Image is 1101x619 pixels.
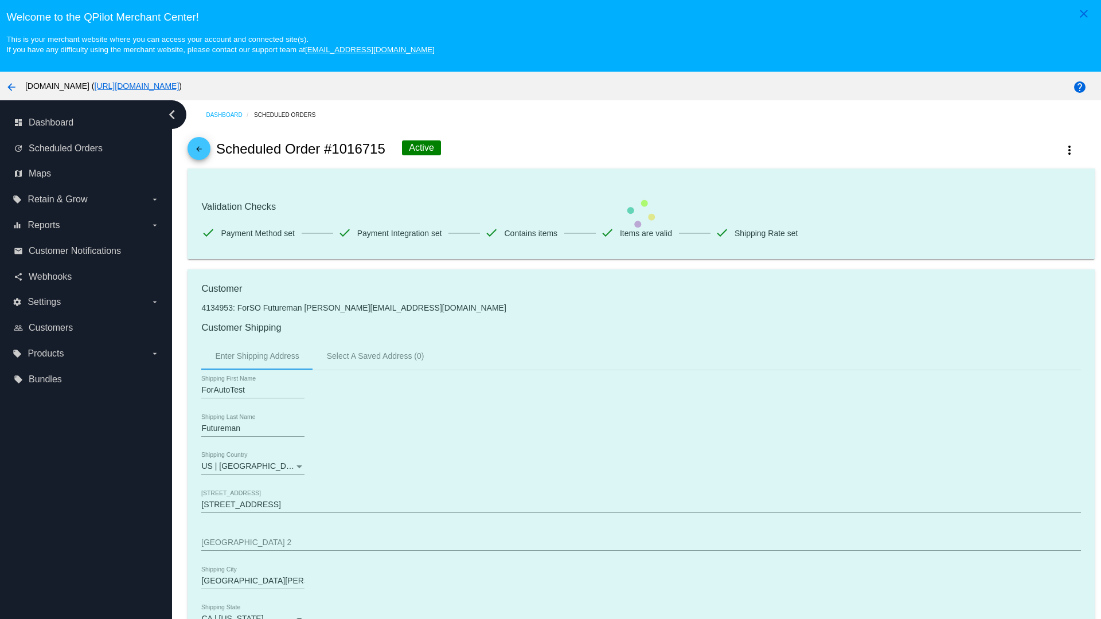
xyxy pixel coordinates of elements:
[13,221,22,230] i: equalizer
[29,272,72,282] span: Webhooks
[29,117,73,128] span: Dashboard
[14,242,159,260] a: email Customer Notifications
[25,81,182,91] span: [DOMAIN_NAME] ( )
[29,169,51,179] span: Maps
[1073,80,1087,94] mat-icon: help
[14,169,23,178] i: map
[14,139,159,158] a: update Scheduled Orders
[28,297,61,307] span: Settings
[13,195,22,204] i: local_offer
[14,268,159,286] a: share Webhooks
[150,349,159,358] i: arrow_drop_down
[305,45,435,54] a: [EMAIL_ADDRESS][DOMAIN_NAME]
[14,323,23,332] i: people_outline
[14,375,23,384] i: local_offer
[13,297,22,307] i: settings
[206,106,254,124] a: Dashboard
[192,145,206,159] mat-icon: arrow_back
[216,141,385,157] h2: Scheduled Order #1016715
[150,297,159,307] i: arrow_drop_down
[29,246,121,256] span: Customer Notifications
[13,349,22,358] i: local_offer
[1063,143,1076,157] mat-icon: more_vert
[254,106,326,124] a: Scheduled Orders
[14,370,159,389] a: local_offer Bundles
[1077,7,1091,21] mat-icon: close
[14,272,23,281] i: share
[14,164,159,183] a: map Maps
[6,35,434,54] small: This is your merchant website where you can access your account and connected site(s). If you hav...
[150,195,159,204] i: arrow_drop_down
[14,246,23,256] i: email
[14,319,159,337] a: people_outline Customers
[402,140,441,155] div: Active
[6,11,1094,23] h3: Welcome to the QPilot Merchant Center!
[28,220,60,230] span: Reports
[29,323,73,333] span: Customers
[14,118,23,127] i: dashboard
[94,81,179,91] a: [URL][DOMAIN_NAME]
[14,113,159,132] a: dashboard Dashboard
[163,105,181,124] i: chevron_left
[14,144,23,153] i: update
[5,80,18,94] mat-icon: arrow_back
[29,374,62,385] span: Bundles
[150,221,159,230] i: arrow_drop_down
[28,348,64,359] span: Products
[28,194,87,205] span: Retain & Grow
[29,143,103,154] span: Scheduled Orders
